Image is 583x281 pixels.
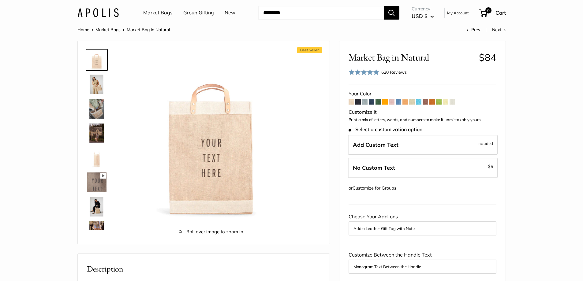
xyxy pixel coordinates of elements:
[95,27,121,32] a: Market Bags
[349,250,496,274] div: Customize Between the Handle Text
[485,7,491,13] span: 0
[412,13,428,19] span: USD $
[127,27,170,32] span: Market Bag in Natural
[87,99,107,119] img: Market Bag in Natural
[87,148,107,168] img: description_13" wide, 18" high, 8" deep; handles: 3.5"
[486,163,493,170] span: -
[412,11,434,21] button: USD $
[353,225,491,232] button: Add a Leather Gift Tag with Note
[87,197,107,216] img: Market Bag in Natural
[77,26,170,34] nav: Breadcrumb
[86,196,108,218] a: Market Bag in Natural
[488,164,493,169] span: $5
[492,27,506,32] a: Next
[447,9,469,17] a: My Account
[77,8,119,17] img: Apolis
[349,108,496,117] div: Customize It
[353,141,398,148] span: Add Custom Text
[480,8,506,18] a: 0 Cart
[349,89,496,98] div: Your Color
[349,117,496,123] p: Print a mix of letters, words, and numbers to make it unmistakably yours.
[127,227,296,236] span: Roll over image to zoom in
[86,98,108,120] a: Market Bag in Natural
[353,185,396,191] a: Customize for Groups
[87,75,107,94] img: Market Bag in Natural
[348,158,498,178] label: Leave Blank
[297,47,322,53] span: Best Seller
[258,6,384,20] input: Search...
[86,73,108,95] a: Market Bag in Natural
[86,147,108,169] a: description_13" wide, 18" high, 8" deep; handles: 3.5"
[77,27,89,32] a: Home
[86,220,108,242] a: Market Bag in Natural
[384,6,399,20] button: Search
[353,164,395,171] span: No Custom Text
[495,9,506,16] span: Cart
[183,8,214,17] a: Group Gifting
[412,5,434,13] span: Currency
[87,172,107,192] img: Market Bag in Natural
[467,27,480,32] a: Prev
[348,135,498,155] label: Add Custom Text
[86,49,108,71] a: Market Bag in Natural
[225,8,235,17] a: New
[87,124,107,143] img: Market Bag in Natural
[381,69,407,75] span: 620 Reviews
[349,212,496,235] div: Choose Your Add-ons
[143,8,173,17] a: Market Bags
[87,221,107,241] img: Market Bag in Natural
[87,263,320,275] h2: Description
[349,127,422,132] span: Select a customization option
[477,140,493,147] span: Included
[127,50,296,219] img: Market Bag in Natural
[86,122,108,144] a: Market Bag in Natural
[353,263,491,270] button: Monogram Text Between the Handle
[86,171,108,193] a: Market Bag in Natural
[349,184,396,192] div: or
[479,51,496,63] span: $84
[87,50,107,70] img: Market Bag in Natural
[349,52,474,63] span: Market Bag in Natural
